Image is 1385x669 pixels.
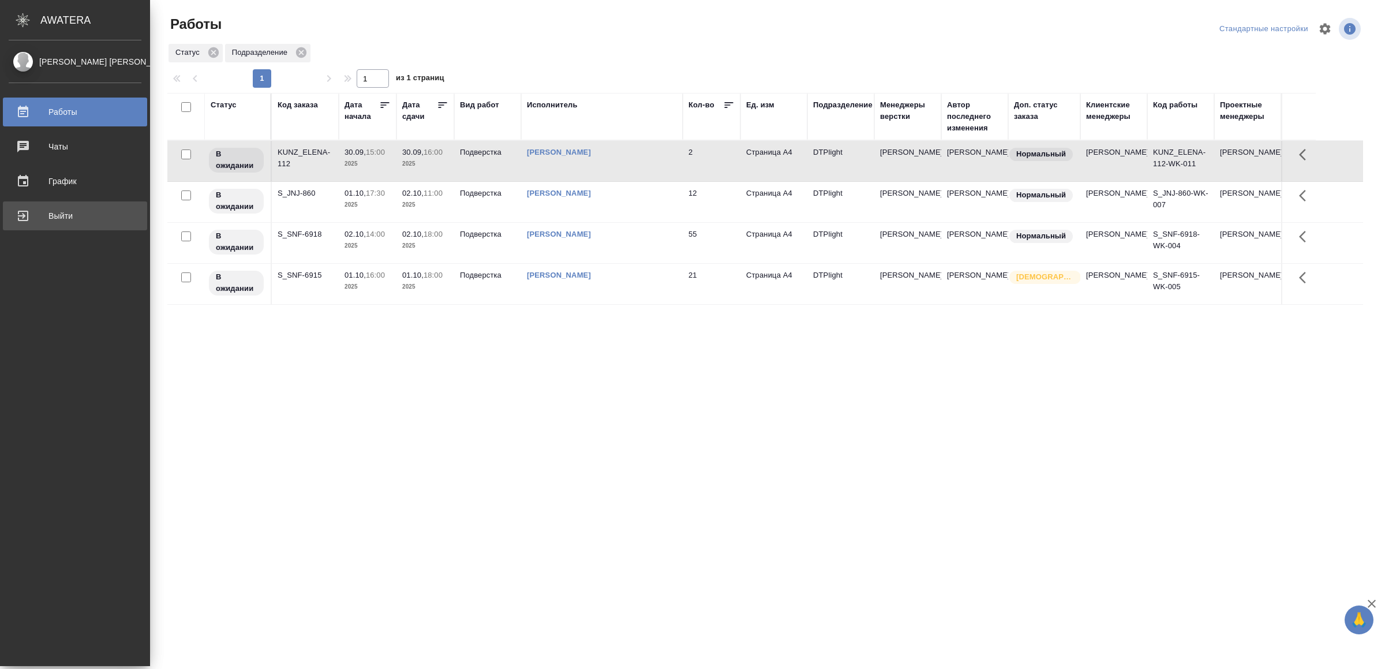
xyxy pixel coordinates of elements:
p: 16:00 [424,148,443,156]
p: [PERSON_NAME] [880,229,935,240]
p: 2025 [402,158,448,170]
p: 02.10, [402,230,424,238]
p: 2025 [345,158,391,170]
p: Нормальный [1016,230,1066,242]
div: Доп. статус заказа [1014,99,1075,122]
div: S_SNF-6918 [278,229,333,240]
a: График [3,167,147,196]
td: [PERSON_NAME] [1214,223,1281,263]
span: 🙏 [1349,608,1369,632]
td: DTPlight [807,223,874,263]
a: [PERSON_NAME] [527,189,591,197]
div: Исполнитель назначен, приступать к работе пока рано [208,147,265,174]
td: DTPlight [807,264,874,304]
td: [PERSON_NAME] [1080,264,1147,304]
div: Чаты [9,138,141,155]
div: График [9,173,141,190]
div: Исполнитель назначен, приступать к работе пока рано [208,229,265,256]
div: Подразделение [225,44,310,62]
p: 2025 [402,240,448,252]
button: Здесь прячутся важные кнопки [1292,141,1320,169]
div: Исполнитель [527,99,578,111]
a: [PERSON_NAME] [527,148,591,156]
p: 14:00 [366,230,385,238]
p: Нормальный [1016,148,1066,160]
div: Работы [9,103,141,121]
p: 17:30 [366,189,385,197]
td: KUNZ_ELENA-112-WK-011 [1147,141,1214,181]
button: Здесь прячутся важные кнопки [1292,223,1320,251]
div: Менеджеры верстки [880,99,935,122]
p: 15:00 [366,148,385,156]
p: 2025 [345,240,391,252]
p: В ожидании [216,271,257,294]
div: Автор последнего изменения [947,99,1002,134]
p: Подверстка [460,147,515,158]
p: Статус [175,47,204,58]
td: Страница А4 [740,141,807,181]
p: В ожидании [216,148,257,171]
td: [PERSON_NAME] [941,141,1008,181]
div: Статус [169,44,223,62]
td: [PERSON_NAME] [941,223,1008,263]
p: 02.10, [402,189,424,197]
p: Подверстка [460,229,515,240]
div: Статус [211,99,237,111]
td: [PERSON_NAME] [941,182,1008,222]
p: В ожидании [216,230,257,253]
p: 2025 [345,281,391,293]
button: 🙏 [1345,606,1373,634]
div: AWATERA [40,9,150,32]
p: 01.10, [345,271,366,279]
div: Подразделение [813,99,873,111]
td: [PERSON_NAME] [941,264,1008,304]
a: [PERSON_NAME] [527,230,591,238]
p: 01.10, [345,189,366,197]
span: Настроить таблицу [1311,15,1339,43]
p: 16:00 [366,271,385,279]
p: В ожидании [216,189,257,212]
td: 21 [683,264,740,304]
div: Дата начала [345,99,379,122]
td: DTPlight [807,141,874,181]
span: Работы [167,15,222,33]
p: 2025 [345,199,391,211]
p: 30.09, [402,148,424,156]
button: Здесь прячутся важные кнопки [1292,264,1320,291]
div: S_SNF-6915 [278,270,333,281]
div: Исполнитель назначен, приступать к работе пока рано [208,270,265,297]
td: Страница А4 [740,182,807,222]
span: Посмотреть информацию [1339,18,1363,40]
span: из 1 страниц [396,71,444,88]
p: Подверстка [460,188,515,199]
td: S_JNJ-860-WK-007 [1147,182,1214,222]
td: S_SNF-6918-WK-004 [1147,223,1214,263]
div: split button [1216,20,1311,38]
td: DTPlight [807,182,874,222]
td: [PERSON_NAME] [1080,223,1147,263]
div: [PERSON_NAME] [PERSON_NAME] [9,55,141,68]
a: [PERSON_NAME] [527,271,591,279]
p: Нормальный [1016,189,1066,201]
p: Подразделение [232,47,291,58]
td: [PERSON_NAME] [1080,141,1147,181]
td: 12 [683,182,740,222]
p: 18:00 [424,230,443,238]
td: 2 [683,141,740,181]
td: 55 [683,223,740,263]
p: 2025 [402,199,448,211]
a: Чаты [3,132,147,161]
td: S_SNF-6915-WK-005 [1147,264,1214,304]
p: [PERSON_NAME] [880,147,935,158]
div: Исполнитель назначен, приступать к работе пока рано [208,188,265,215]
p: Подверстка [460,270,515,281]
div: Код заказа [278,99,318,111]
td: [PERSON_NAME] [1080,182,1147,222]
p: 30.09, [345,148,366,156]
div: KUNZ_ELENA-112 [278,147,333,170]
p: [DEMOGRAPHIC_DATA] [1016,271,1074,283]
div: Клиентские менеджеры [1086,99,1141,122]
p: 2025 [402,281,448,293]
p: [PERSON_NAME] [880,270,935,281]
p: 01.10, [402,271,424,279]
